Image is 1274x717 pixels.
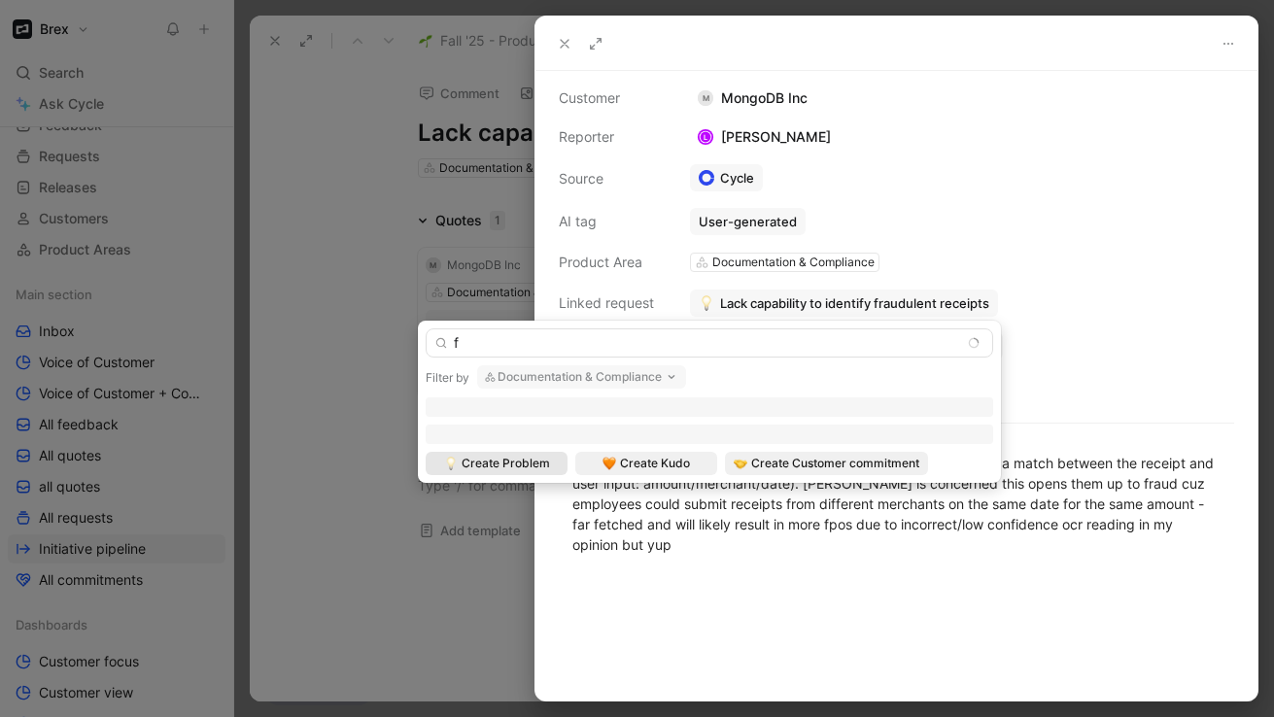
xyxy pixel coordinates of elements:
span: Create Customer commitment [751,454,919,473]
div: Filter by [426,370,469,386]
input: Search... [426,328,993,358]
span: Create Problem [462,454,550,473]
img: 🤝 [734,457,747,470]
img: 💡 [444,457,458,470]
img: 🧡 [603,457,616,470]
button: Documentation & Compliance [477,365,686,389]
span: Create Kudo [620,454,690,473]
